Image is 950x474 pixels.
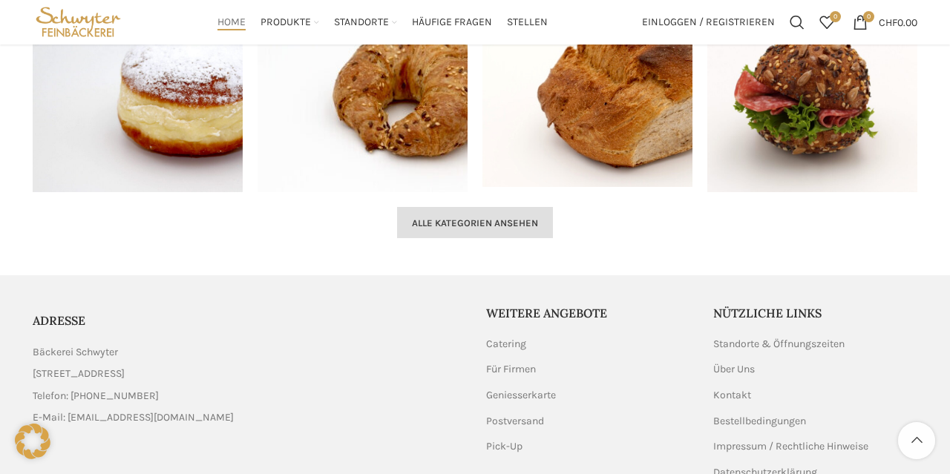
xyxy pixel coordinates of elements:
[261,16,311,30] span: Produkte
[812,7,842,37] div: Meine Wunschliste
[713,362,756,377] a: Über Uns
[486,362,537,377] a: Für Firmen
[713,388,753,403] a: Kontakt
[33,388,464,404] a: List item link
[334,7,397,37] a: Standorte
[412,16,492,30] span: Häufige Fragen
[879,16,917,28] bdi: 0.00
[898,422,935,459] a: Scroll to top button
[713,439,870,454] a: Impressum / Rechtliche Hinweise
[334,16,389,30] span: Standorte
[486,439,524,454] a: Pick-Up
[879,16,897,28] span: CHF
[713,305,918,321] h5: Nützliche Links
[33,15,124,27] a: Site logo
[830,11,841,22] span: 0
[863,11,874,22] span: 0
[635,7,782,37] a: Einloggen / Registrieren
[412,7,492,37] a: Häufige Fragen
[486,337,528,352] a: Catering
[33,366,125,382] span: [STREET_ADDRESS]
[261,7,319,37] a: Produkte
[812,7,842,37] a: 0
[486,414,546,429] a: Postversand
[507,16,548,30] span: Stellen
[642,17,775,27] span: Einloggen / Registrieren
[713,337,846,352] a: Standorte & Öffnungszeiten
[486,388,557,403] a: Geniesserkarte
[217,16,246,30] span: Home
[412,217,538,229] span: Alle Kategorien ansehen
[33,409,464,426] a: List item link
[33,313,85,328] span: ADRESSE
[131,7,635,37] div: Main navigation
[486,305,691,321] h5: Weitere Angebote
[845,7,925,37] a: 0 CHF0.00
[397,207,553,238] a: Alle Kategorien ansehen
[507,7,548,37] a: Stellen
[33,344,118,361] span: Bäckerei Schwyter
[713,414,807,429] a: Bestellbedingungen
[217,7,246,37] a: Home
[782,7,812,37] a: Suchen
